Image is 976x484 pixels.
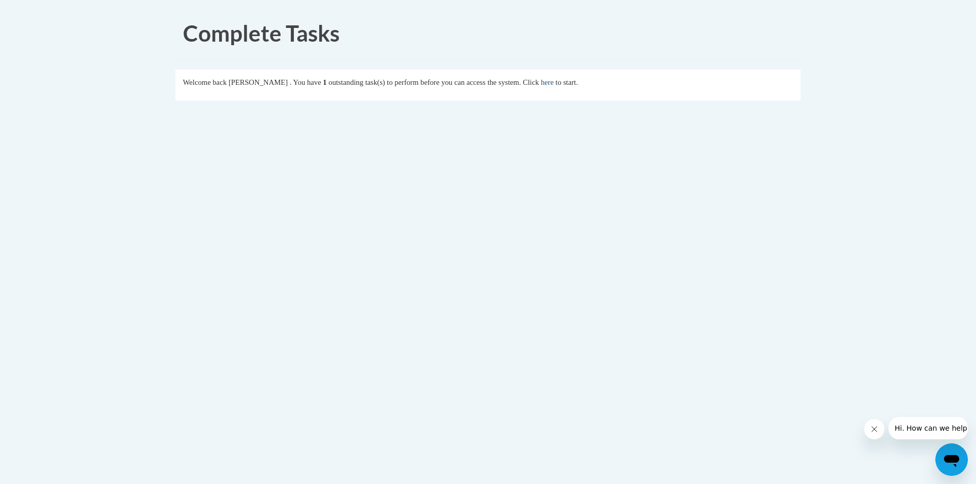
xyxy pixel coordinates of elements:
iframe: Close message [864,419,884,439]
span: Complete Tasks [183,20,340,46]
span: to start. [556,78,578,86]
span: [PERSON_NAME] [229,78,288,86]
span: . You have [290,78,321,86]
span: Hi. How can we help? [6,7,82,15]
iframe: Message from company [889,417,968,439]
span: Welcome back [183,78,227,86]
a: here [541,78,554,86]
span: outstanding task(s) to perform before you can access the system. Click [328,78,539,86]
span: 1 [323,78,326,86]
iframe: Button to launch messaging window [935,443,968,476]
